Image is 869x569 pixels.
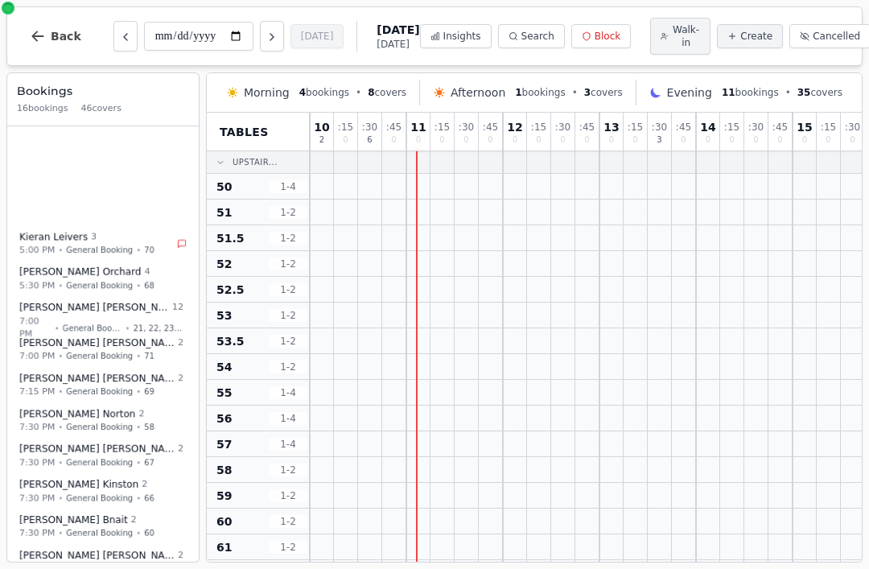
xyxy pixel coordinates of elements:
[451,85,505,101] span: Afternoon
[19,266,142,278] span: [PERSON_NAME] Orchard
[797,122,812,133] span: 15
[81,102,121,116] span: 46 covers
[10,437,196,475] button: [PERSON_NAME] [PERSON_NAME]27:30 PM•General Booking•67
[579,122,595,132] span: : 45
[134,321,184,333] span: 21, 22, 23, 20
[299,86,349,99] span: bookings
[216,333,245,349] span: 53.5
[845,122,860,132] span: : 30
[51,31,81,42] span: Back
[269,541,307,554] span: 1 - 2
[650,18,710,55] button: Walk-in
[584,87,591,98] span: 3
[652,122,667,132] span: : 30
[269,464,307,476] span: 1 - 2
[66,421,133,433] span: General Booking
[269,283,307,296] span: 1 - 2
[136,244,141,256] span: •
[66,244,133,256] span: General Booking
[667,85,712,101] span: Evening
[772,122,788,132] span: : 45
[850,136,855,144] span: 0
[314,122,329,133] span: 10
[700,122,715,133] span: 14
[131,513,137,527] span: 2
[10,472,196,510] button: [PERSON_NAME] Kinston27:30 PM•General Booking•66
[269,206,307,219] span: 1 - 2
[515,87,521,98] span: 1
[142,478,147,492] span: 2
[19,230,88,243] span: Kieran Leivers
[144,527,154,539] span: 60
[216,359,232,375] span: 54
[216,307,232,324] span: 53
[584,86,623,99] span: covers
[420,24,492,48] button: Insights
[367,136,372,144] span: 6
[19,420,55,434] span: 7:30 PM
[722,87,735,98] span: 11
[58,456,63,468] span: •
[797,87,811,98] span: 35
[10,331,196,369] button: [PERSON_NAME] [PERSON_NAME]27:00 PM•General Booking•71
[290,24,344,48] button: [DATE]
[136,386,141,398] span: •
[10,225,196,262] button: Kieran Leivers35:00 PM•General Booking•70
[498,24,565,48] button: Search
[748,122,764,132] span: : 30
[269,180,307,193] span: 1 - 4
[632,136,637,144] span: 0
[628,122,643,132] span: : 15
[66,279,133,291] span: General Booking
[777,136,782,144] span: 0
[178,336,183,350] span: 2
[63,321,122,333] span: General Booking
[488,136,492,144] span: 0
[19,491,55,505] span: 7:30 PM
[657,136,661,144] span: 3
[507,122,522,133] span: 12
[136,527,141,539] span: •
[216,204,232,221] span: 51
[19,278,55,292] span: 5:30 PM
[672,23,700,49] span: Walk-in
[439,136,444,144] span: 0
[717,24,783,48] button: Create
[560,136,565,144] span: 0
[17,102,68,116] span: 16 bookings
[19,443,175,456] span: [PERSON_NAME] [PERSON_NAME]
[459,122,474,132] span: : 30
[66,456,133,468] span: General Booking
[555,122,570,132] span: : 30
[377,38,419,51] span: [DATE]
[416,136,421,144] span: 0
[216,256,232,272] span: 52
[216,436,232,452] span: 57
[362,122,377,132] span: : 30
[216,230,245,246] span: 51.5
[463,136,468,144] span: 0
[19,243,55,257] span: 5:00 PM
[216,385,232,401] span: 55
[58,350,63,362] span: •
[356,86,361,99] span: •
[172,301,183,315] span: 12
[269,438,307,451] span: 1 - 4
[343,136,348,144] span: 0
[572,86,578,99] span: •
[338,122,353,132] span: : 15
[813,30,860,43] span: Cancelled
[58,244,63,256] span: •
[681,136,686,144] span: 0
[144,456,154,468] span: 67
[802,136,807,144] span: 0
[797,86,842,99] span: covers
[19,513,128,526] span: [PERSON_NAME] Bnait
[299,87,306,98] span: 4
[513,136,517,144] span: 0
[144,421,154,433] span: 58
[58,527,63,539] span: •
[55,321,60,333] span: •
[260,21,284,52] button: Next day
[676,122,691,132] span: : 45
